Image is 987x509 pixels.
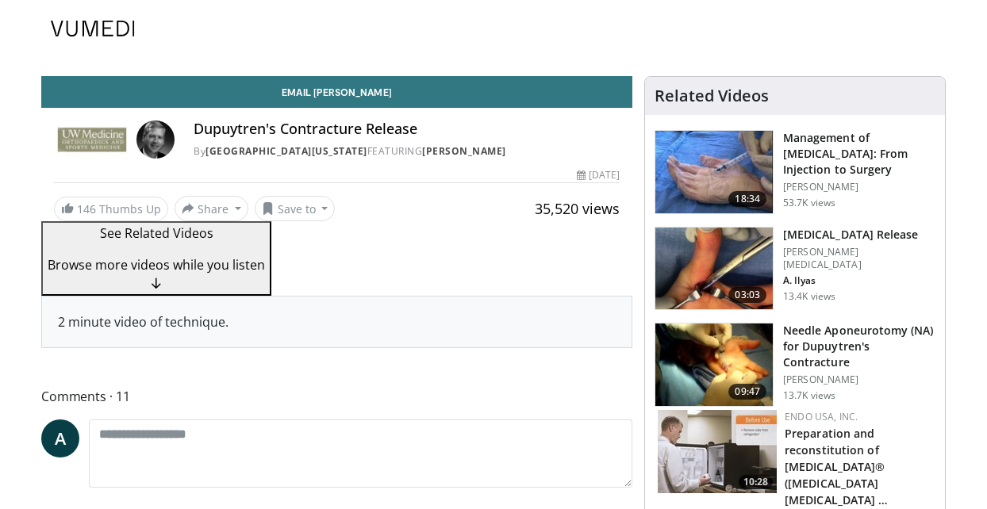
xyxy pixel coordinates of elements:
h4: Dupuytren's Contracture Release [194,121,620,138]
h3: Management of [MEDICAL_DATA]: From Injection to Surgery [783,130,935,178]
a: [GEOGRAPHIC_DATA][US_STATE] [205,144,367,158]
button: Save to [255,196,336,221]
span: Browse more videos while you listen [48,256,265,274]
button: Share [175,196,248,221]
img: 035938b6-583e-43cc-b20f-818d33ea51fa.150x105_q85_crop-smart_upscale.jpg [655,228,773,310]
span: 03:03 [728,287,766,303]
p: [PERSON_NAME] [MEDICAL_DATA] [783,246,935,271]
span: 18:34 [728,191,766,207]
p: 13.7K views [783,389,835,402]
a: A [41,419,79,457]
div: [DATE] [577,168,620,182]
img: atik_3.png.150x105_q85_crop-smart_upscale.jpg [655,323,773,406]
h4: Related Videos [655,86,769,105]
a: 10:28 [658,410,777,493]
a: [PERSON_NAME] [422,144,506,158]
p: See Related Videos [48,224,265,243]
button: See Related Videos Browse more videos while you listen [41,221,271,296]
a: Email [PERSON_NAME] [41,76,632,108]
a: 03:03 [MEDICAL_DATA] Release [PERSON_NAME] [MEDICAL_DATA] A. Ilyas 13.4K views [655,227,935,311]
span: Comments 11 [41,386,632,407]
img: 110489_0000_2.png.150x105_q85_crop-smart_upscale.jpg [655,131,773,213]
a: Endo USA, Inc. [785,410,858,423]
span: 10:28 [739,475,773,489]
p: Asif Ilyas [783,274,935,287]
p: [PERSON_NAME] [783,181,935,193]
a: 146 Thumbs Up [54,197,168,221]
a: 09:47 Needle Aponeurotomy (NA) for Dupuytren's Contracture [PERSON_NAME] 13.7K views [655,323,935,407]
img: ab89541e-13d0-49f0-812b-38e61ef681fd.150x105_q85_crop-smart_upscale.jpg [658,410,777,493]
img: Avatar [136,121,175,159]
p: 53.7K views [783,197,835,209]
div: By FEATURING [194,144,620,159]
img: University of Washington [54,121,130,159]
span: 35,520 views [535,199,620,218]
h3: [MEDICAL_DATA] Release [783,227,935,243]
h3: Needle Aponeurotomy (NA) for Dupuytren's Contracture [783,323,935,370]
h3: Preparation and reconstitution of XIAFLEX® (collagenase clostridium histolyticum) [785,424,932,508]
div: 2 minute video of technique. [58,312,616,331]
p: 13.4K views [783,290,835,303]
a: Preparation and reconstitution of [MEDICAL_DATA]® ([MEDICAL_DATA] [MEDICAL_DATA] … [785,426,889,507]
span: 09:47 [728,384,766,400]
img: VuMedi Logo [51,21,135,36]
span: 146 [77,201,96,216]
p: [PERSON_NAME] [783,373,935,386]
a: 18:34 Management of [MEDICAL_DATA]: From Injection to Surgery [PERSON_NAME] 53.7K views [655,130,935,214]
